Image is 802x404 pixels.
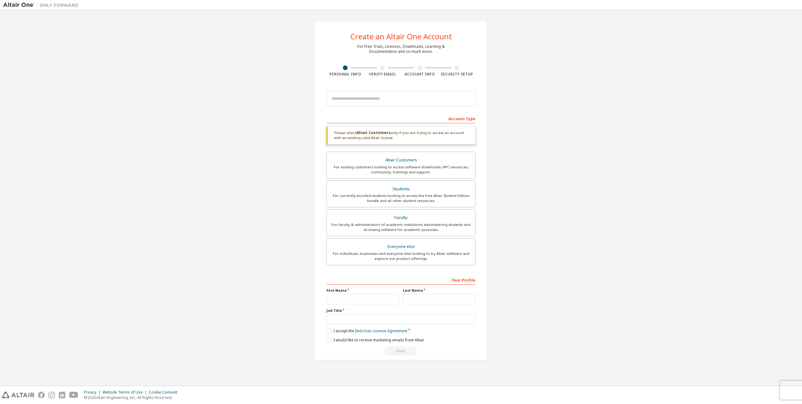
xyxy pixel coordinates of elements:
a: End-User License Agreement [355,328,407,334]
label: First Name [327,288,399,293]
div: Privacy [84,390,102,395]
div: Website Terms of Use [102,390,149,395]
img: altair_logo.svg [2,392,34,398]
p: © 2025 Altair Engineering, Inc. All Rights Reserved. [84,395,181,400]
div: For currently enrolled students looking to access the free Altair Student Edition bundle and all ... [331,193,471,203]
div: Verify Email [364,72,401,77]
div: Read and acccept EULA to continue [327,346,475,356]
div: Create an Altair One Account [350,33,452,40]
div: Account Info [401,72,438,77]
div: Everyone else [331,242,471,251]
div: Cookie Consent [149,390,181,395]
div: For Free Trials, Licenses, Downloads, Learning & Documentation and so much more. [357,44,445,54]
div: Please select only if you are trying to access an account with an existing valid Altair license. [327,126,475,144]
img: facebook.svg [38,392,45,398]
div: For individuals, businesses and everyone else looking to try Altair software and explore our prod... [331,251,471,261]
label: I accept the [327,328,407,334]
img: linkedin.svg [59,392,65,398]
b: Altair Customers [356,130,391,135]
div: Account Type [327,113,475,123]
div: Altair Customers [331,156,471,165]
div: Security Setup [438,72,476,77]
label: I would like to receive marketing emails from Altair [327,337,424,343]
div: Personal Info [327,72,364,77]
label: Job Title [327,308,475,313]
div: For existing customers looking to access software downloads, HPC resources, community, trainings ... [331,165,471,175]
div: Your Profile [327,275,475,285]
img: youtube.svg [69,392,78,398]
img: instagram.svg [48,392,55,398]
img: Altair One [3,2,82,8]
div: Faculty [331,213,471,222]
div: For faculty & administrators of academic institutions administering students and accessing softwa... [331,222,471,232]
label: Last Name [403,288,475,293]
div: Students [331,185,471,194]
